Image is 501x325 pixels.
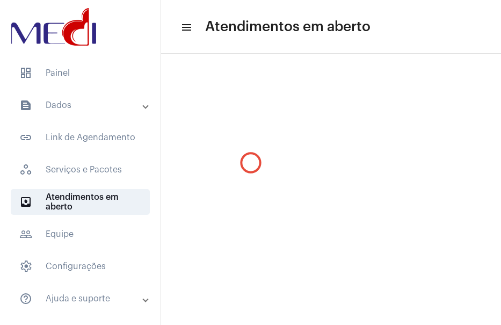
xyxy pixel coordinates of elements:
[180,21,191,34] mat-icon: sidenav icon
[205,18,371,35] span: Atendimentos em aberto
[6,92,161,118] mat-expansion-panel-header: sidenav iconDados
[19,99,32,112] mat-icon: sidenav icon
[6,286,161,312] mat-expansion-panel-header: sidenav iconAjuda e suporte
[19,228,32,241] mat-icon: sidenav icon
[19,292,32,305] mat-icon: sidenav icon
[11,125,150,150] span: Link de Agendamento
[11,254,150,279] span: Configurações
[19,99,143,112] mat-panel-title: Dados
[11,157,150,183] span: Serviços e Pacotes
[11,221,150,247] span: Equipe
[19,260,32,273] span: sidenav icon
[9,5,99,48] img: d3a1b5fa-500b-b90f-5a1c-719c20e9830b.png
[19,67,32,80] span: sidenav icon
[19,163,32,176] span: sidenav icon
[11,189,150,215] span: Atendimentos em aberto
[19,196,32,208] mat-icon: sidenav icon
[11,60,150,86] span: Painel
[19,131,32,144] mat-icon: sidenav icon
[19,292,143,305] mat-panel-title: Ajuda e suporte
